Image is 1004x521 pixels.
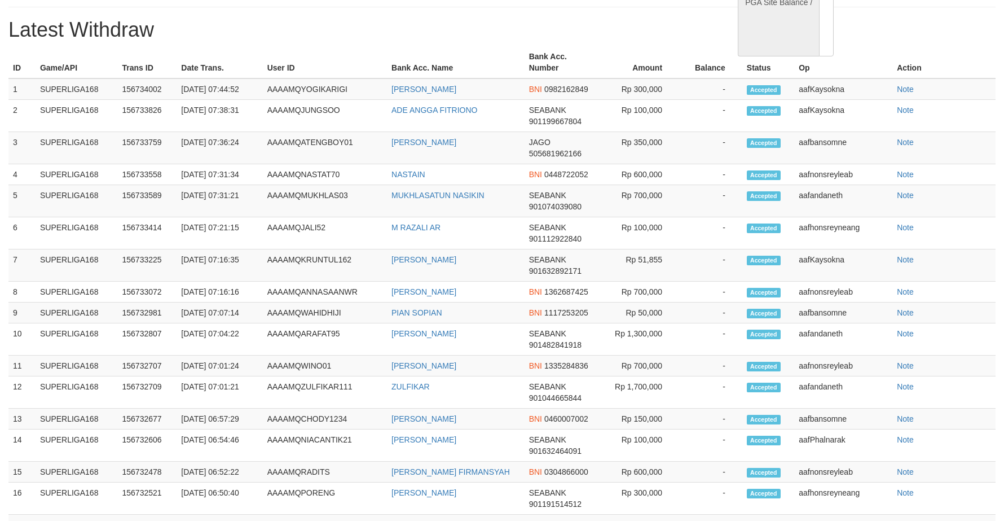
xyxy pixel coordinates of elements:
td: Rp 700,000 [600,356,679,376]
th: User ID [263,46,387,78]
span: 1362687425 [544,287,588,296]
td: AAAAMQMUKHLAS03 [263,185,387,217]
span: Accepted [747,362,781,371]
td: 14 [8,430,36,462]
td: [DATE] 06:57:29 [177,409,262,430]
td: Rp 300,000 [600,483,679,515]
th: Op [794,46,892,78]
td: Rp 300,000 [600,78,679,100]
span: 901632892171 [529,266,582,275]
span: Accepted [747,106,781,116]
span: BNI [529,85,542,94]
td: SUPERLIGA168 [36,100,118,132]
td: Rp 100,000 [600,430,679,462]
span: Accepted [747,436,781,445]
td: AAAAMQANNASAANWR [263,282,387,303]
span: Accepted [747,170,781,180]
td: Rp 350,000 [600,132,679,164]
td: [DATE] 07:38:31 [177,100,262,132]
td: AAAAMQATENGBOY01 [263,132,387,164]
td: Rp 700,000 [600,185,679,217]
a: Note [897,106,914,115]
td: - [679,462,742,483]
td: aafandaneth [794,376,892,409]
span: 1335284836 [544,361,588,370]
td: AAAAMQNIACANTIK21 [263,430,387,462]
td: AAAAMQWAHIDHIJI [263,303,387,323]
td: 156734002 [118,78,177,100]
td: - [679,132,742,164]
td: SUPERLIGA168 [36,323,118,356]
th: Trans ID [118,46,177,78]
span: Accepted [747,489,781,498]
span: BNI [529,414,542,423]
span: Accepted [747,191,781,201]
td: aafandaneth [794,185,892,217]
td: 156732709 [118,376,177,409]
td: aafhonsreyneang [794,217,892,249]
td: AAAAMQJALI52 [263,217,387,249]
td: SUPERLIGA168 [36,185,118,217]
td: SUPERLIGA168 [36,164,118,185]
a: Note [897,361,914,370]
span: 0982162849 [544,85,588,94]
span: BNI [529,170,542,179]
span: 0304866000 [544,467,588,476]
span: 901482841918 [529,340,582,349]
span: BNI [529,287,542,296]
td: aafnonsreyleab [794,282,892,303]
span: 901199667804 [529,117,582,126]
td: 156733826 [118,100,177,132]
h1: Latest Withdraw [8,19,996,41]
span: Accepted [747,330,781,339]
span: 901074039080 [529,202,582,211]
span: BNI [529,308,542,317]
span: Accepted [747,468,781,478]
td: 156733225 [118,249,177,282]
a: MUKHLASATUN NASIKIN [391,191,485,200]
td: SUPERLIGA168 [36,483,118,515]
a: Note [897,191,914,200]
a: Note [897,435,914,444]
td: [DATE] 07:01:24 [177,356,262,376]
span: 901191514512 [529,500,582,509]
a: Note [897,138,914,147]
td: 9 [8,303,36,323]
td: [DATE] 07:04:22 [177,323,262,356]
td: [DATE] 07:31:21 [177,185,262,217]
td: SUPERLIGA168 [36,78,118,100]
a: [PERSON_NAME] [391,488,456,497]
td: 156733759 [118,132,177,164]
td: aafbansomne [794,132,892,164]
a: Note [897,170,914,179]
th: Date Trans. [177,46,262,78]
span: BNI [529,361,542,370]
td: 156732606 [118,430,177,462]
td: - [679,483,742,515]
th: Amount [600,46,679,78]
td: Rp 100,000 [600,100,679,132]
th: ID [8,46,36,78]
td: 156733558 [118,164,177,185]
td: [DATE] 06:54:46 [177,430,262,462]
a: [PERSON_NAME] [391,138,456,147]
span: JAGO [529,138,551,147]
td: 7 [8,249,36,282]
td: 156732677 [118,409,177,430]
span: 901044665844 [529,393,582,402]
td: AAAAMQWINO01 [263,356,387,376]
span: Accepted [747,288,781,297]
td: 156733414 [118,217,177,249]
td: 11 [8,356,36,376]
td: SUPERLIGA168 [36,303,118,323]
span: SEABANK [529,382,566,391]
td: 10 [8,323,36,356]
a: ZULFIKAR [391,382,430,391]
a: ADE ANGGA FITRIONO [391,106,477,115]
td: AAAAMQCHODY1234 [263,409,387,430]
a: [PERSON_NAME] [391,85,456,94]
td: 4 [8,164,36,185]
td: [DATE] 07:31:34 [177,164,262,185]
td: - [679,323,742,356]
span: Accepted [747,256,781,265]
